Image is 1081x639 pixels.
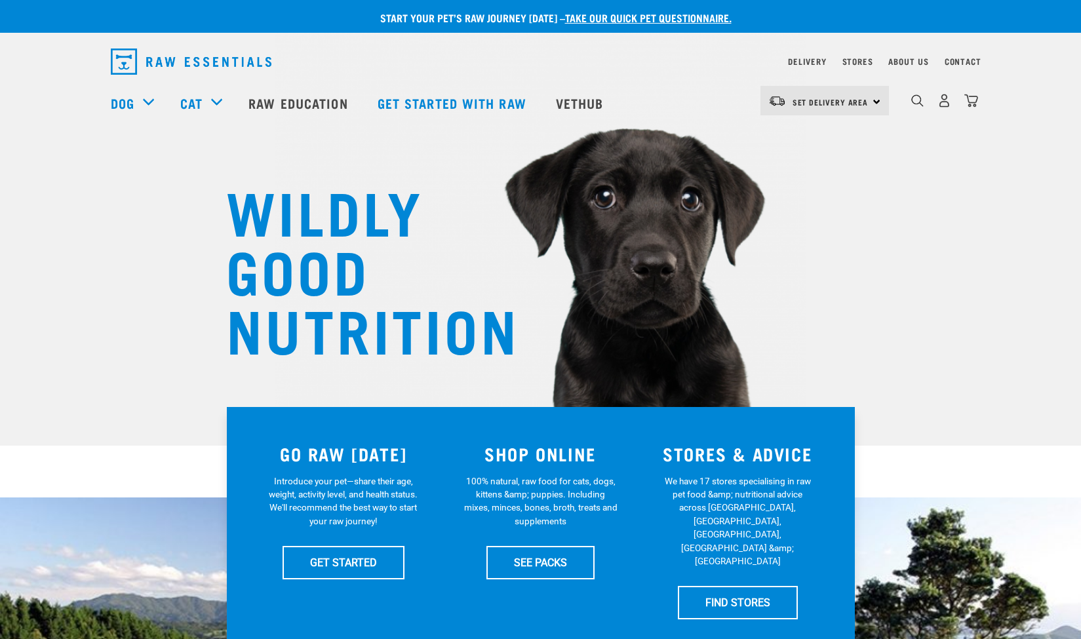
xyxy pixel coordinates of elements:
[768,95,786,107] img: van-moving.png
[842,59,873,64] a: Stores
[450,444,631,464] h3: SHOP ONLINE
[788,59,826,64] a: Delivery
[111,48,271,75] img: Raw Essentials Logo
[463,474,618,528] p: 100% natural, raw food for cats, dogs, kittens &amp; puppies. Including mixes, minces, bones, bro...
[565,14,732,20] a: take our quick pet questionnaire.
[226,180,488,357] h1: WILDLY GOOD NUTRITION
[100,43,981,80] nav: dropdown navigation
[661,474,815,568] p: We have 17 stores specialising in raw pet food &amp; nutritional advice across [GEOGRAPHIC_DATA],...
[945,59,981,64] a: Contact
[235,77,364,129] a: Raw Education
[937,94,951,107] img: user.png
[543,77,620,129] a: Vethub
[283,546,404,579] a: GET STARTED
[486,546,595,579] a: SEE PACKS
[180,93,203,113] a: Cat
[266,474,420,528] p: Introduce your pet—share their age, weight, activity level, and health status. We'll recommend th...
[364,77,543,129] a: Get started with Raw
[888,59,928,64] a: About Us
[111,93,134,113] a: Dog
[964,94,978,107] img: home-icon@2x.png
[647,444,829,464] h3: STORES & ADVICE
[678,586,798,619] a: FIND STORES
[253,444,435,464] h3: GO RAW [DATE]
[911,94,924,107] img: home-icon-1@2x.png
[793,100,869,104] span: Set Delivery Area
